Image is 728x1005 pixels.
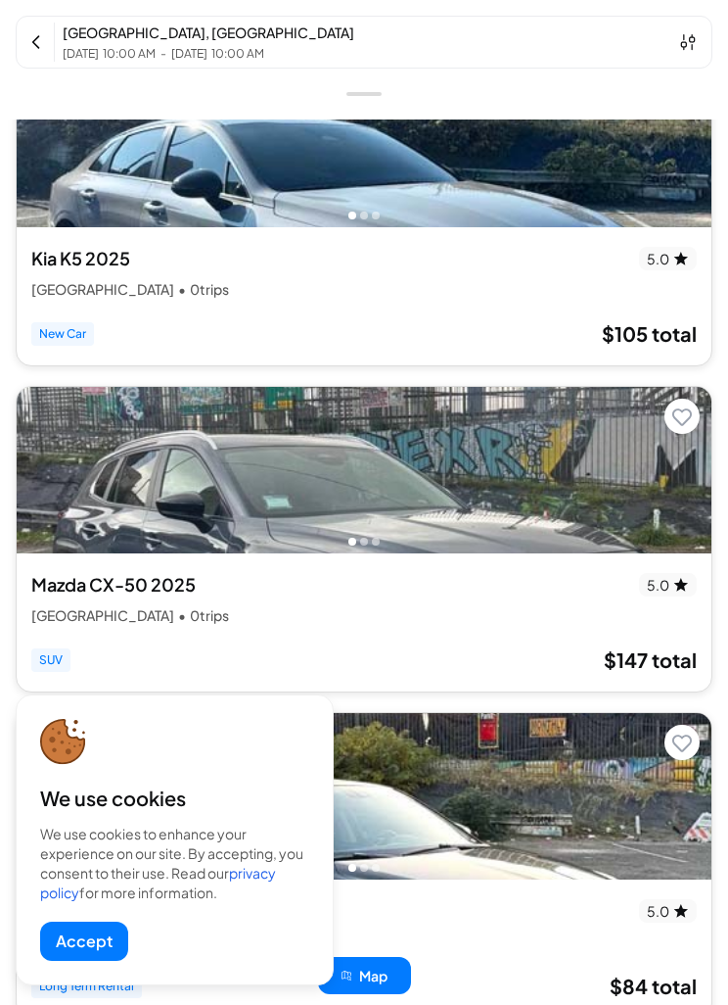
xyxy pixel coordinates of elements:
button: Accept [40,922,128,961]
div: We use cookies to enhance your experience on our site. By accepting, you consent to their use. Re... [40,824,309,902]
img: cookie-icon.svg [40,719,86,765]
div: We use cookies [40,785,309,812]
span: - [160,46,166,62]
span: 10:00 AM [103,46,156,62]
img: Car Image [17,61,711,227]
span: 10:00 AM [211,46,264,62]
span: [DATE] [63,46,99,62]
span: [DATE] [171,46,207,62]
button: Go back [26,32,46,52]
span: [GEOGRAPHIC_DATA], [GEOGRAPHIC_DATA] [63,24,354,41]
